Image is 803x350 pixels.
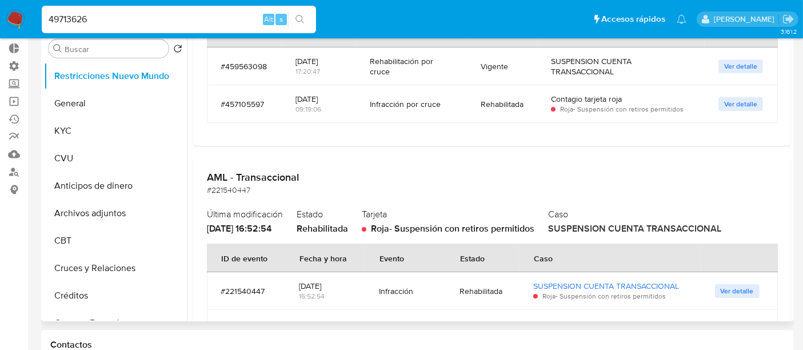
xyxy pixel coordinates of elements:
button: Cruces y Relaciones [44,254,187,282]
button: CBT [44,227,187,254]
a: Salir [782,13,794,25]
p: zoe.breuer@mercadolibre.com [714,14,778,25]
input: Buscar [65,44,164,54]
span: Alt [264,14,273,25]
button: Archivos adjuntos [44,200,187,227]
span: s [279,14,283,25]
button: search-icon [288,11,311,27]
button: KYC [44,117,187,145]
input: Buscar usuario o caso... [42,12,316,27]
button: Restricciones Nuevo Mundo [44,62,187,90]
button: Créditos [44,282,187,309]
button: Cuentas Bancarias [44,309,187,337]
a: Notificaciones [677,14,686,24]
button: Volver al orden por defecto [173,44,182,57]
button: General [44,90,187,117]
button: Anticipos de dinero [44,172,187,200]
span: 3.161.2 [781,27,797,36]
button: CVU [44,145,187,172]
button: Buscar [53,44,62,53]
span: Accesos rápidos [601,13,665,25]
